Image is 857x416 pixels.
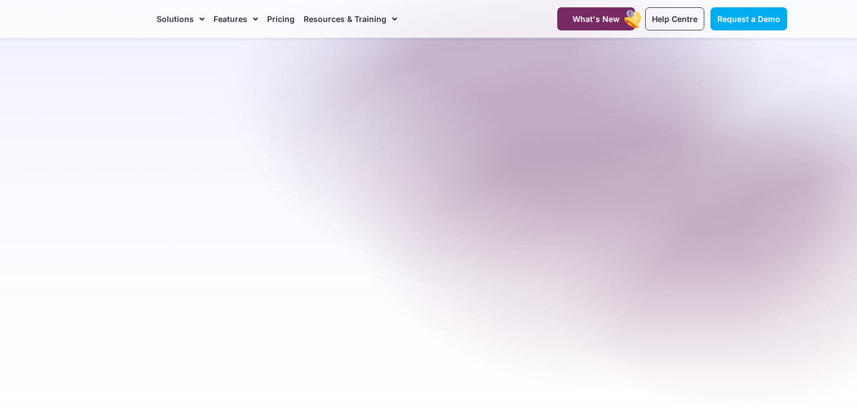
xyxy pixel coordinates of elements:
[572,14,620,24] span: What's New
[717,14,780,24] span: Request a Demo
[645,7,704,30] a: Help Centre
[69,11,145,28] img: CareMaster Logo
[557,7,635,30] a: What's New
[652,14,698,24] span: Help Centre
[711,7,787,30] a: Request a Demo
